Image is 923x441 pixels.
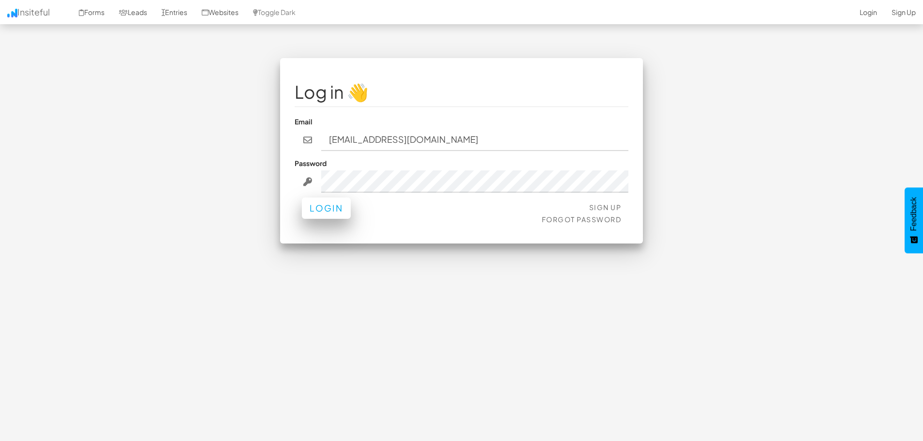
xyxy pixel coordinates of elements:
button: Login [302,198,351,219]
span: Feedback [909,197,918,231]
a: Sign Up [589,203,622,212]
label: Password [295,158,327,168]
input: john@doe.com [321,129,629,151]
button: Feedback - Show survey [905,187,923,253]
img: icon.png [7,9,17,17]
label: Email [295,117,313,126]
a: Forgot Password [542,215,622,224]
h1: Log in 👋 [295,82,628,102]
